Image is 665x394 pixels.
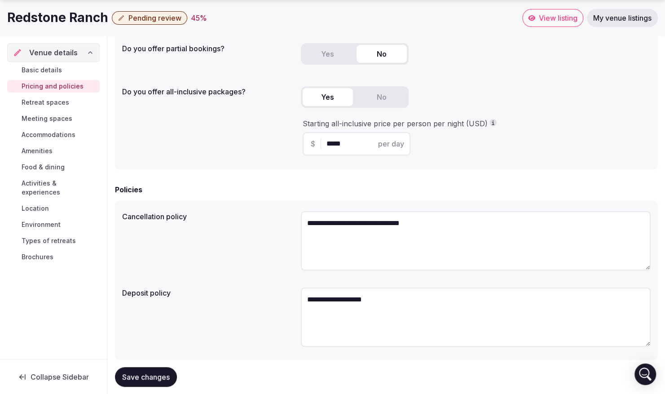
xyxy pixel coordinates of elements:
a: Location [7,202,100,215]
div: 45 % [191,13,207,23]
a: Brochures [7,251,100,263]
a: Meeting spaces [7,112,100,125]
span: Food & dining [22,163,65,172]
button: No [357,45,407,63]
label: Deposit policy [122,289,294,297]
span: Venue details [29,47,78,58]
button: No [357,88,407,106]
span: Save changes [122,372,170,381]
span: Types of retreats [22,236,76,245]
label: Do you offer partial bookings? [122,45,294,52]
button: Yes [303,45,353,63]
a: Environment [7,218,100,231]
span: My venue listings [593,13,652,22]
a: Accommodations [7,128,100,141]
span: Accommodations [22,130,75,139]
button: Collapse Sidebar [7,367,100,387]
span: View listing [539,13,577,22]
a: Food & dining [7,161,100,173]
span: Retreat spaces [22,98,69,107]
a: Types of retreats [7,235,100,247]
div: Starting all-inclusive price per person per night (USD) [303,119,649,128]
button: 45% [191,13,207,23]
a: My venue listings [587,9,658,27]
label: Cancellation policy [122,213,294,220]
span: Collapse Sidebar [31,372,89,381]
a: Amenities [7,145,100,157]
a: Retreat spaces [7,96,100,109]
span: Amenities [22,146,53,155]
label: Do you offer all-inclusive packages? [122,88,294,95]
span: Brochures [22,252,53,261]
a: Basic details [7,64,100,76]
span: Location [22,204,49,213]
span: Activities & experiences [22,179,96,197]
span: Pending review [128,13,181,22]
h1: Redstone Ranch [7,9,108,27]
div: Open Intercom Messenger [634,363,656,385]
span: Pricing and policies [22,82,84,91]
button: Yes [303,88,353,106]
button: Pending review [112,11,187,25]
span: per day [378,138,404,149]
span: Environment [22,220,61,229]
h2: Policies [115,184,142,195]
button: Save changes [115,367,177,387]
span: $ [311,138,315,149]
span: Meeting spaces [22,114,72,123]
a: Activities & experiences [7,177,100,199]
a: Pricing and policies [7,80,100,93]
a: View listing [522,9,583,27]
span: Basic details [22,66,62,75]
